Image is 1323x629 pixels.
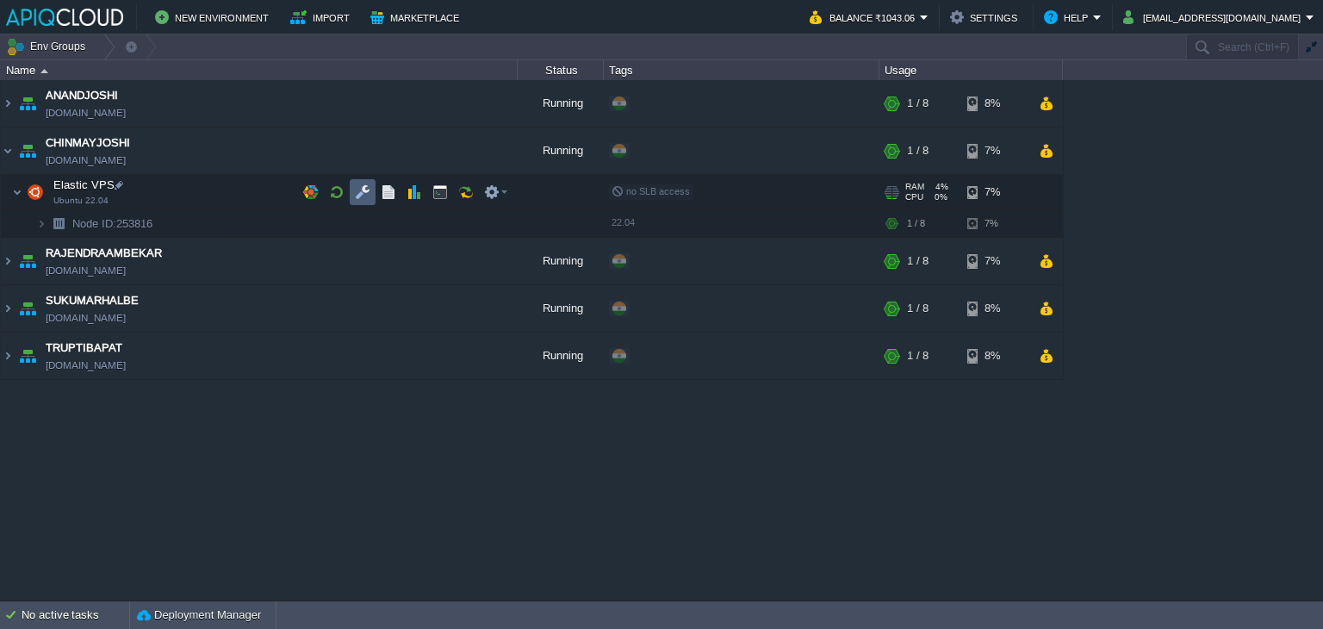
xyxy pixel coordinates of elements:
button: New Environment [155,7,274,28]
img: AMDAwAAAACH5BAEAAAAALAAAAAABAAEAAAICRAEAOw== [47,210,71,237]
div: Running [518,333,604,379]
div: Running [518,238,604,284]
button: Balance ₹1043.06 [810,7,920,28]
img: AMDAwAAAACH5BAEAAAAALAAAAAABAAEAAAICRAEAOw== [1,285,15,332]
span: 22.04 [612,217,635,227]
div: 1 / 8 [907,333,929,379]
a: ANANDJOSHI [46,87,118,104]
a: [DOMAIN_NAME] [46,152,126,169]
div: 7% [967,210,1023,237]
div: Tags [605,60,879,80]
img: AMDAwAAAACH5BAEAAAAALAAAAAABAAEAAAICRAEAOw== [16,285,40,332]
span: Node ID: [72,217,116,230]
a: CHINMAYJOSHI [46,134,130,152]
div: 8% [967,80,1023,127]
a: Elastic VPSUbuntu 22.04 [52,178,117,191]
div: No active tasks [22,601,129,629]
img: AMDAwAAAACH5BAEAAAAALAAAAAABAAEAAAICRAEAOw== [16,333,40,379]
img: AMDAwAAAACH5BAEAAAAALAAAAAABAAEAAAICRAEAOw== [1,333,15,379]
button: Settings [950,7,1022,28]
div: 1 / 8 [907,210,925,237]
a: [DOMAIN_NAME] [46,104,126,121]
div: 1 / 8 [907,128,929,174]
div: 7% [967,175,1023,209]
img: AMDAwAAAACH5BAEAAAAALAAAAAABAAEAAAICRAEAOw== [16,128,40,174]
img: AMDAwAAAACH5BAEAAAAALAAAAAABAAEAAAICRAEAOw== [12,175,22,209]
button: Import [290,7,355,28]
a: [DOMAIN_NAME] [46,309,126,327]
a: TRUPTIBAPAT [46,339,122,357]
div: 1 / 8 [907,285,929,332]
img: AMDAwAAAACH5BAEAAAAALAAAAAABAAEAAAICRAEAOw== [1,128,15,174]
span: Ubuntu 22.04 [53,196,109,206]
span: 253816 [71,216,155,231]
a: SUKUMARHALBE [46,292,139,309]
div: 7% [967,128,1023,174]
div: Name [2,60,517,80]
div: 1 / 8 [907,238,929,284]
a: RAJENDRAAMBEKAR [46,245,162,262]
span: no SLB access [612,186,690,196]
a: Node ID:253816 [71,216,155,231]
button: Deployment Manager [137,607,261,624]
div: Running [518,80,604,127]
div: 1 / 8 [907,80,929,127]
img: AMDAwAAAACH5BAEAAAAALAAAAAABAAEAAAICRAEAOw== [1,238,15,284]
img: AMDAwAAAACH5BAEAAAAALAAAAAABAAEAAAICRAEAOw== [40,69,48,73]
span: 0% [930,192,947,202]
div: 8% [967,285,1023,332]
div: Usage [880,60,1062,80]
a: [DOMAIN_NAME] [46,357,126,374]
img: APIQCloud [6,9,123,26]
button: Marketplace [370,7,464,28]
span: CPU [905,192,923,202]
div: 8% [967,333,1023,379]
div: Running [518,128,604,174]
img: AMDAwAAAACH5BAEAAAAALAAAAAABAAEAAAICRAEAOw== [16,80,40,127]
div: Running [518,285,604,332]
button: Help [1044,7,1093,28]
button: Env Groups [6,34,91,59]
img: AMDAwAAAACH5BAEAAAAALAAAAAABAAEAAAICRAEAOw== [36,210,47,237]
span: 4% [931,182,948,192]
img: AMDAwAAAACH5BAEAAAAALAAAAAABAAEAAAICRAEAOw== [23,175,47,209]
div: Status [519,60,603,80]
img: AMDAwAAAACH5BAEAAAAALAAAAAABAAEAAAICRAEAOw== [16,238,40,284]
button: [EMAIL_ADDRESS][DOMAIN_NAME] [1123,7,1306,28]
a: [DOMAIN_NAME] [46,262,126,279]
span: Elastic VPS [52,177,117,192]
img: AMDAwAAAACH5BAEAAAAALAAAAAABAAEAAAICRAEAOw== [1,80,15,127]
div: 7% [967,238,1023,284]
span: RAM [905,182,924,192]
